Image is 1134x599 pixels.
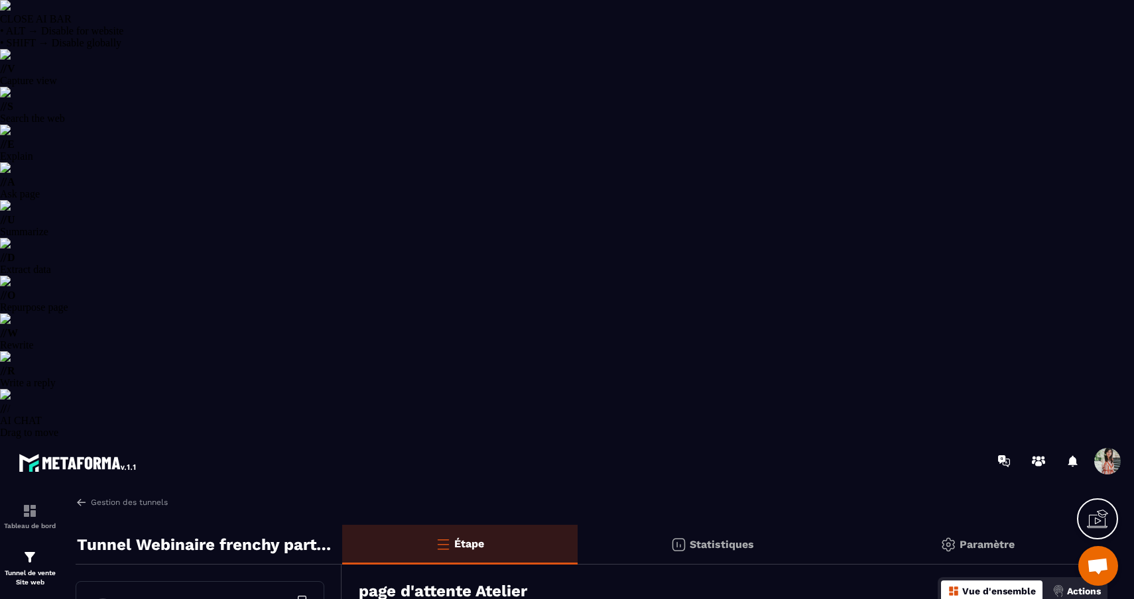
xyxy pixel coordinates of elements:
p: Actions [1067,586,1101,596]
img: bars-o.4a397970.svg [435,536,451,552]
div: Ouvrir le chat [1078,546,1118,586]
a: formationformationTunnel de vente Site web [3,539,56,597]
p: Tableau de bord [3,522,56,529]
p: Tunnel Webinaire frenchy partners [77,531,332,558]
a: formationformationTableau de bord [3,493,56,539]
img: actions.d6e523a2.png [1052,585,1064,597]
img: formation [22,503,38,519]
p: Statistiques [690,538,754,551]
p: Vue d'ensemble [962,586,1036,596]
img: formation [22,549,38,565]
img: dashboard-orange.40269519.svg [948,585,960,597]
img: setting-gr.5f69749f.svg [940,537,956,553]
p: Tunnel de vente Site web [3,569,56,587]
p: Paramètre [960,538,1015,551]
img: arrow [76,496,88,508]
img: stats.20deebd0.svg [670,537,686,553]
img: logo [19,451,138,474]
a: Gestion des tunnels [76,496,168,508]
p: Étape [454,537,484,550]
